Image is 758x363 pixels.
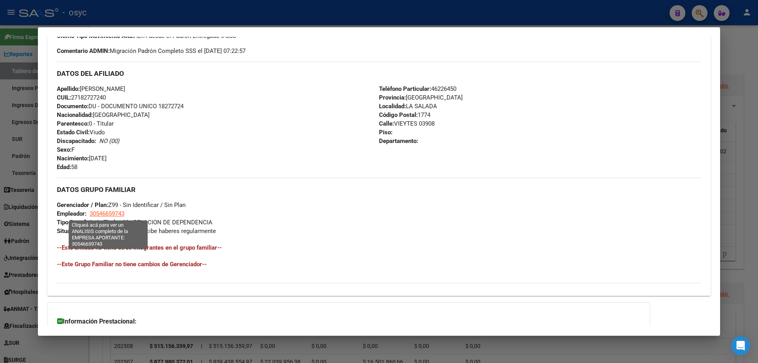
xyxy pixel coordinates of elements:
span: [GEOGRAPHIC_DATA] [379,94,463,101]
span: 0 - Titular [57,120,114,127]
h4: --Este Grupo Familiar no tiene cambios de Gerenciador-- [57,260,701,269]
strong: Situacion de Revista Titular: [57,228,131,235]
span: Z99 - Sin Identificar / Sin Plan [57,201,186,209]
span: 1774 [379,111,430,118]
strong: Nacionalidad: [57,111,93,118]
strong: Código Postal: [379,111,418,118]
strong: Apellido: [57,85,80,92]
strong: Sexo: [57,146,71,153]
span: DU - DOCUMENTO UNICO 18272724 [57,103,184,110]
span: VIEYTES 03908 [379,120,435,127]
span: 58 [57,164,77,171]
span: F [57,146,75,153]
strong: Estado Civil: [57,129,90,136]
span: Migración Padrón Completo SSS el [DATE] 07:22:57 [57,47,246,55]
span: 00 - RELACION DE DEPENDENCIA [57,219,212,226]
strong: Piso: [379,129,392,136]
span: 0 - Recibe haberes regularmente [57,228,216,235]
i: NO (00) [99,137,119,145]
span: 46226450 [379,85,456,92]
strong: Comentario ADMIN: [57,47,110,55]
strong: Departamento: [379,137,418,145]
h4: --Este afiliado no tiene otros integrantes en el grupo familiar-- [57,243,701,252]
strong: Documento: [57,103,88,110]
strong: Nacimiento: [57,155,89,162]
strong: CUIL: [57,94,71,101]
strong: Discapacitado: [57,137,96,145]
span: [DATE] [57,155,107,162]
strong: Calle: [379,120,394,127]
strong: Edad: [57,164,71,171]
h3: Información Prestacional: [57,317,640,326]
h3: DATOS DEL AFILIADO [57,69,701,78]
span: Viudo [57,129,105,136]
span: 30546659743 [90,210,124,217]
h3: DATOS GRUPO FAMILIAR [57,185,701,194]
strong: Empleador: [57,210,86,217]
span: 27182727240 [57,94,106,101]
span: LA SALADA [379,103,437,110]
strong: Gerenciador / Plan: [57,201,108,209]
strong: Parentesco: [57,120,89,127]
span: [GEOGRAPHIC_DATA] [57,111,150,118]
strong: Localidad: [379,103,406,110]
strong: Provincia: [379,94,406,101]
div: Open Intercom Messenger [731,336,750,355]
span: [PERSON_NAME] [57,85,125,92]
strong: Tipo Beneficiario Titular: [57,219,122,226]
strong: Teléfono Particular: [379,85,431,92]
